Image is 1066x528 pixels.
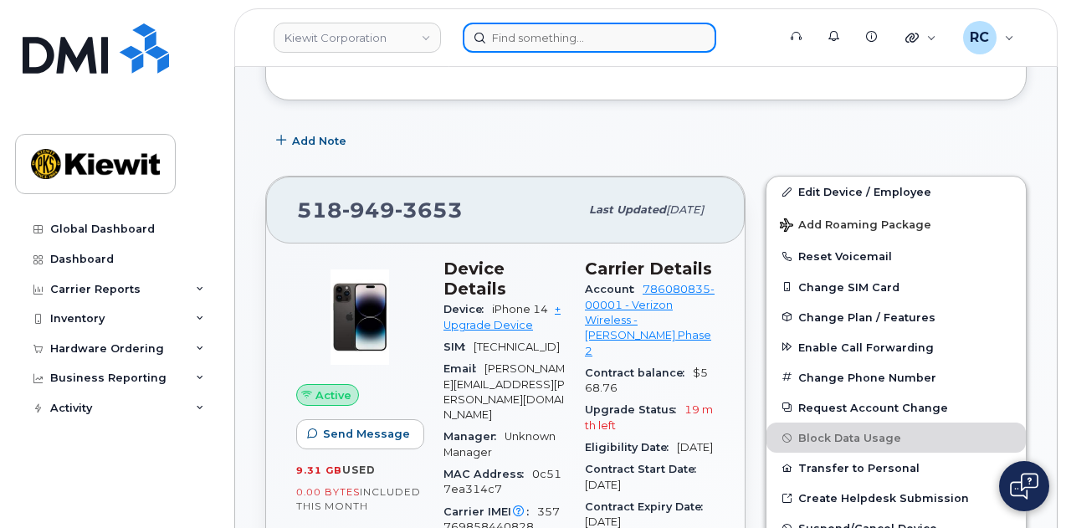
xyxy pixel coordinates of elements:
span: [DATE] [585,515,621,528]
button: Add Roaming Package [766,207,1026,241]
div: Quicklinks [894,21,948,54]
span: Add Roaming Package [780,218,931,234]
button: Add Note [265,126,361,156]
span: MAC Address [443,468,532,480]
button: Change Plan / Features [766,302,1026,332]
h3: Device Details [443,259,565,299]
a: Create Helpdesk Submission [766,483,1026,513]
span: [DATE] [585,479,621,491]
span: Eligibility Date [585,441,677,454]
span: [DATE] [677,441,713,454]
span: Contract Expiry Date [585,500,711,513]
span: 19 mth left [585,403,713,431]
span: 518 [297,197,463,223]
span: Change Plan / Features [798,310,935,323]
span: Last updated [589,203,666,216]
span: Device [443,303,492,315]
h3: Carrier Details [585,259,715,279]
button: Block Data Usage [766,423,1026,453]
img: image20231002-3703462-njx0qo.jpeg [310,267,410,367]
span: [TECHNICAL_ID] [474,341,560,353]
a: 786080835-00001 - Verizon Wireless - [PERSON_NAME] Phase 2 [585,283,715,356]
span: 0.00 Bytes [296,486,360,498]
span: Unknown Manager [443,430,556,458]
span: iPhone 14 [492,303,548,315]
span: Manager [443,430,505,443]
div: Rebeca Ceballos [951,21,1026,54]
span: [PERSON_NAME][EMAIL_ADDRESS][PERSON_NAME][DOMAIN_NAME] [443,362,565,421]
span: Upgrade Status [585,403,684,416]
button: Change SIM Card [766,272,1026,302]
button: Change Phone Number [766,362,1026,392]
span: Send Message [323,426,410,442]
span: SIM [443,341,474,353]
span: Contract balance [585,367,693,379]
button: Transfer to Personal [766,453,1026,483]
span: Active [315,387,351,403]
span: Carrier IMEI [443,505,537,518]
span: 949 [342,197,395,223]
a: Edit Device / Employee [766,177,1026,207]
span: Email [443,362,484,375]
a: Kiewit Corporation [274,23,441,53]
span: 9.31 GB [296,464,342,476]
span: [DATE] [666,203,704,216]
span: Account [585,283,643,295]
button: Request Account Change [766,392,1026,423]
span: RC [970,28,989,48]
img: Open chat [1010,473,1038,500]
button: Send Message [296,419,424,449]
button: Reset Voicemail [766,241,1026,271]
span: Contract Start Date [585,463,705,475]
span: included this month [296,485,421,513]
span: Add Note [292,133,346,149]
a: + Upgrade Device [443,303,561,331]
span: Enable Call Forwarding [798,341,934,353]
span: 3653 [395,197,463,223]
span: used [342,464,376,476]
input: Find something... [463,23,716,53]
button: Enable Call Forwarding [766,332,1026,362]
